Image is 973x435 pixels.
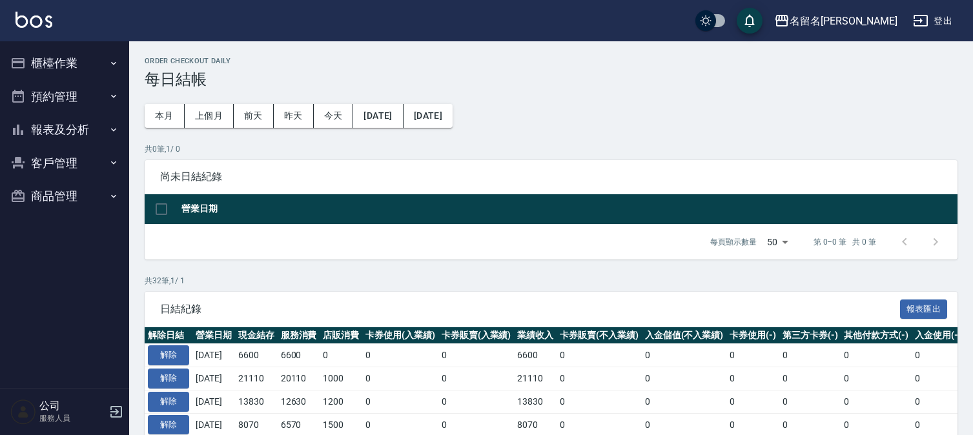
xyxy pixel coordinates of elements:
th: 卡券使用(-) [726,327,779,344]
button: 預約管理 [5,80,124,114]
button: 報表匯出 [900,299,948,319]
button: 上個月 [185,104,234,128]
td: 0 [912,390,965,413]
button: 昨天 [274,104,314,128]
td: 0 [320,344,362,367]
th: 其他付款方式(-) [841,327,912,344]
td: 0 [841,390,912,413]
button: 客戶管理 [5,147,124,180]
th: 服務消費 [278,327,320,344]
td: 0 [362,390,438,413]
td: 0 [841,344,912,367]
td: 0 [642,367,727,390]
p: 每頁顯示數量 [710,236,757,248]
button: 商品管理 [5,179,124,213]
td: 0 [912,344,965,367]
button: 解除 [148,369,189,389]
td: 0 [841,367,912,390]
h5: 公司 [39,400,105,412]
th: 卡券使用(入業績) [362,327,438,344]
th: 卡券販賣(入業績) [438,327,515,344]
button: [DATE] [353,104,403,128]
td: 1000 [320,367,362,390]
td: 0 [557,367,642,390]
th: 業績收入 [514,327,557,344]
p: 共 0 筆, 1 / 0 [145,143,958,155]
td: 21110 [514,367,557,390]
div: 50 [762,225,793,259]
td: [DATE] [192,390,235,413]
th: 店販消費 [320,327,362,344]
th: 營業日期 [178,194,958,225]
img: Person [10,399,36,425]
button: 報表及分析 [5,113,124,147]
td: 12630 [278,390,320,413]
td: 13830 [235,390,278,413]
p: 共 32 筆, 1 / 1 [145,275,958,287]
h3: 每日結帳 [145,70,958,88]
span: 日結紀錄 [160,303,900,316]
td: 0 [557,344,642,367]
td: 20110 [278,367,320,390]
button: 本月 [145,104,185,128]
td: 6600 [514,344,557,367]
td: 1200 [320,390,362,413]
td: 0 [779,344,841,367]
th: 入金使用(-) [912,327,965,344]
button: 前天 [234,104,274,128]
td: 0 [557,390,642,413]
td: [DATE] [192,344,235,367]
th: 解除日結 [145,327,192,344]
td: 6600 [235,344,278,367]
button: 櫃檯作業 [5,46,124,80]
button: 解除 [148,415,189,435]
td: 0 [642,344,727,367]
span: 尚未日結紀錄 [160,170,942,183]
img: Logo [15,12,52,28]
button: 名留名[PERSON_NAME] [769,8,903,34]
a: 報表匯出 [900,302,948,314]
th: 卡券販賣(不入業績) [557,327,642,344]
td: 0 [438,390,515,413]
td: 0 [912,367,965,390]
td: 0 [779,390,841,413]
td: 13830 [514,390,557,413]
td: 0 [362,367,438,390]
td: 6600 [278,344,320,367]
h2: Order checkout daily [145,57,958,65]
th: 營業日期 [192,327,235,344]
th: 現金結存 [235,327,278,344]
th: 入金儲值(不入業績) [642,327,727,344]
button: save [737,8,763,34]
td: 0 [362,344,438,367]
button: 今天 [314,104,354,128]
div: 名留名[PERSON_NAME] [790,13,897,29]
td: 0 [726,344,779,367]
th: 第三方卡券(-) [779,327,841,344]
button: 解除 [148,345,189,365]
p: 服務人員 [39,412,105,424]
td: 21110 [235,367,278,390]
td: 0 [438,367,515,390]
td: 0 [726,390,779,413]
td: 0 [779,367,841,390]
button: 解除 [148,392,189,412]
button: 登出 [908,9,958,33]
p: 第 0–0 筆 共 0 筆 [814,236,876,248]
button: [DATE] [404,104,453,128]
td: 0 [438,344,515,367]
td: [DATE] [192,367,235,390]
td: 0 [726,367,779,390]
td: 0 [642,390,727,413]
